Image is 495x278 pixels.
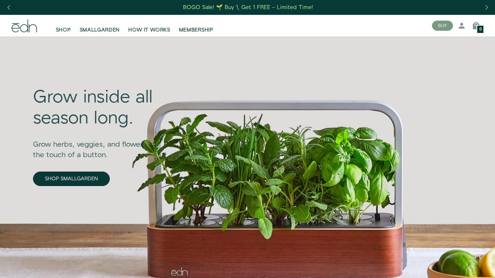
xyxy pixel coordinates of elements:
[51,18,75,34] a: SHOP
[183,4,313,11] div: BOGO Sale! 🌱 Buy 1, Get 1 FREE – Limited Time!
[56,26,71,34] span: SHOP
[432,21,453,31] button: BUY
[33,129,166,160] div: Grow herbs, veggies, and flowers at the touch of a button.
[33,172,110,186] a: SHOP SMALLGARDEN
[75,18,124,34] a: SMALLGARDEN
[479,28,482,31] span: 0
[128,26,170,34] span: HOW IT WORKS
[179,26,213,34] span: MEMBERSHIP
[183,2,314,13] a: BOGO Sale! 🌱 Buy 1, Get 1 FREE – Limited Time!
[175,18,218,34] a: MEMBERSHIP
[33,87,166,129] div: Grow inside all season long.
[124,18,174,34] a: HOW IT WORKS
[80,26,120,34] span: SMALLGARDEN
